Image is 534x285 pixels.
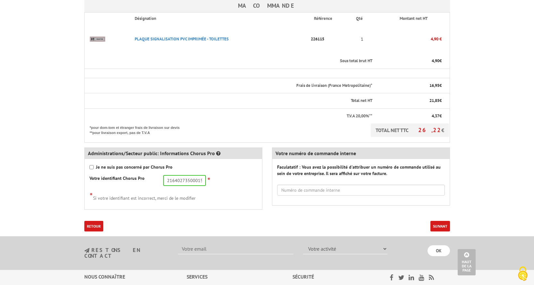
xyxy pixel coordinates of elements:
[378,83,442,89] p: €
[351,13,373,25] th: Qté
[309,33,351,45] p: 226115
[378,16,449,22] p: Montant net HT
[373,33,442,45] p: 4,90 €
[432,113,439,119] span: 4,37
[277,185,445,196] input: Numéro de commande interne
[378,98,442,104] p: €
[84,78,373,93] th: Frais de livraison (France Metropolitaine)*
[187,273,293,281] div: Services
[292,273,373,281] div: Sécurité
[84,248,89,253] img: newsletter.jpg
[515,266,531,282] img: Cookies (fenêtre modale)
[84,273,187,281] div: Nous connaître
[84,247,169,259] h3: restons en contact
[428,245,450,256] input: OK
[429,83,439,88] span: 16,95
[378,58,442,64] p: €
[178,243,293,254] input: Votre email
[512,263,534,285] button: Cookies (fenêtre modale)
[272,148,450,159] div: Votre numéro de commande interne
[430,221,450,231] button: Suivant
[84,221,103,231] a: Retour
[90,123,186,135] p: *pour dom-tom et étranger frais de livraison sur devis **pour livraison export, pas de T.V.A
[351,25,373,54] td: 1
[378,113,442,119] p: €
[418,126,441,134] span: 26,22
[432,58,439,63] span: 4,90
[85,148,262,159] div: Administrations/Secteur public: Informations Chorus Pro
[89,191,257,201] div: Si votre identifiant est incorrect, merci de le modifier
[84,54,373,69] th: Sous total brut HT
[89,165,94,169] input: Je ne suis pas concerné par Chorus Pro
[371,123,449,137] p: TOTAL NET TTC €
[85,26,110,52] img: PLAQUE SIGNALISATION PVC IMPRIMéE - TOILETTES
[90,113,372,119] p: T.V.A 20,00%**
[277,164,445,177] label: Faculatatif : Vous avez la possibilité d'attribuer un numéro de commande utilisé au sein de votre...
[130,13,309,25] th: Désignation
[429,98,439,103] span: 21,85
[89,175,145,181] label: Votre identifiant Chorus Pro
[458,249,476,275] a: Haut de la page
[96,164,173,170] strong: Je ne suis pas concerné par Chorus Pro
[84,93,373,109] th: Total net HT
[135,36,229,42] a: PLAQUE SIGNALISATION PVC IMPRIMéE - TOILETTES
[309,13,351,25] th: Référence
